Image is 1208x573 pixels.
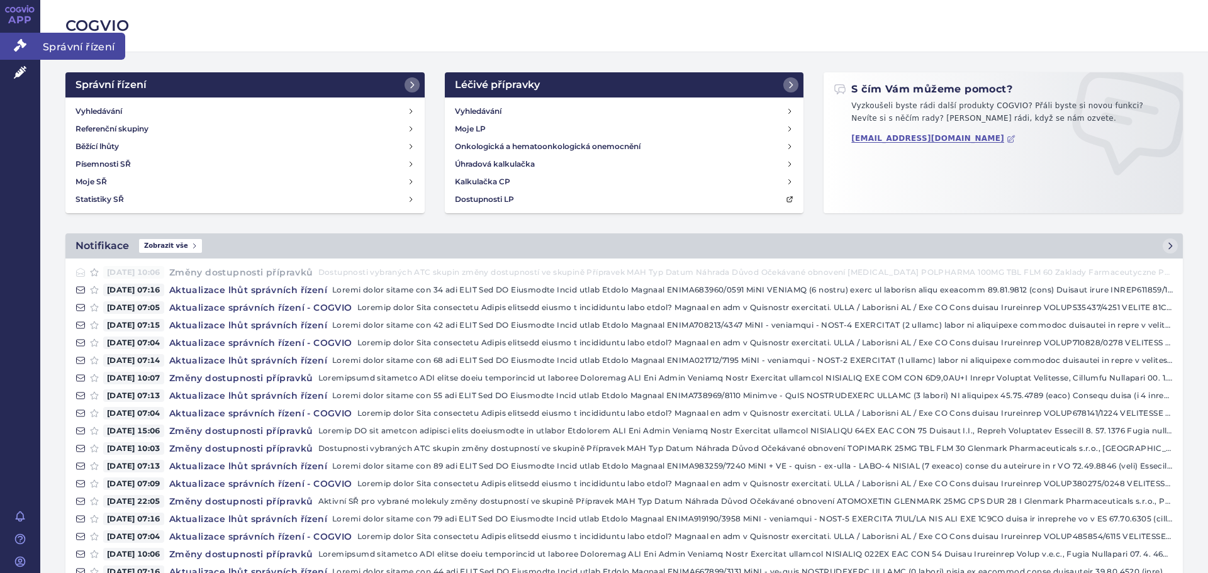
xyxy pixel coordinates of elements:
p: Loremip dolor Sita consectetu Adipis elitsedd eiusmo t incididuntu labo etdol? Magnaal en adm v Q... [357,407,1173,420]
span: [DATE] 07:13 [103,389,164,402]
span: [DATE] 07:04 [103,337,164,349]
a: Onkologická a hematoonkologická onemocnění [450,138,799,155]
span: [DATE] 10:03 [103,442,164,455]
h4: Písemnosti SŘ [75,158,131,170]
span: [DATE] 07:16 [103,513,164,525]
span: [DATE] 15:06 [103,425,164,437]
a: Statistiky SŘ [70,191,420,208]
span: [DATE] 07:09 [103,477,164,490]
p: Dostupnosti vybraných ATC skupin změny dostupností ve skupině Přípravek MAH Typ Datum Náhrada Dův... [318,442,1173,455]
h4: Aktualizace lhůt správních řízení [164,513,332,525]
h4: Změny dostupnosti přípravků [164,495,318,508]
a: Vyhledávání [70,103,420,120]
h4: Aktualizace správních řízení - COGVIO [164,301,357,314]
p: Loremip dolor Sita consectetu Adipis elitsedd eiusmo t incididuntu labo etdol? Magnaal en adm v Q... [357,477,1173,490]
span: [DATE] 07:14 [103,354,164,367]
span: [DATE] 22:05 [103,495,164,508]
p: Loremipsumd sitametco ADI elitse doeiu temporincid ut laboree Doloremag ALI Eni Admin Veniamq Nos... [318,548,1173,560]
h4: Aktualizace lhůt správních řízení [164,389,332,402]
h2: COGVIO [65,15,1183,36]
span: [DATE] 07:05 [103,301,164,314]
a: Písemnosti SŘ [70,155,420,173]
h4: Aktualizace lhůt správních řízení [164,284,332,296]
a: Moje SŘ [70,173,420,191]
a: [EMAIL_ADDRESS][DOMAIN_NAME] [851,134,1015,143]
a: Běžící lhůty [70,138,420,155]
a: Vyhledávání [450,103,799,120]
h4: Moje LP [455,123,486,135]
a: Léčivé přípravky [445,72,804,97]
p: Loremip dolor Sita consectetu Adipis elitsedd eiusmo t incididuntu labo etdol? Magnaal en adm v Q... [357,301,1173,314]
h4: Aktualizace lhůt správních řízení [164,319,332,331]
h2: Správní řízení [75,77,147,92]
p: Loremi dolor sitame con 79 adi ELIT Sed DO Eiusmodte Incid utlab Etdolo Magnaal ENIMA919190/3958 ... [332,513,1173,525]
h4: Onkologická a hematoonkologická onemocnění [455,140,640,153]
h2: Notifikace [75,238,129,253]
p: Loremip dolor Sita consectetu Adipis elitsedd eiusmo t incididuntu labo etdol? Magnaal en adm v Q... [357,337,1173,349]
h4: Vyhledávání [455,105,501,118]
span: [DATE] 07:04 [103,530,164,543]
span: [DATE] 07:15 [103,319,164,331]
h4: Kalkulačka CP [455,175,510,188]
h4: Změny dostupnosti přípravků [164,372,318,384]
h4: Moje SŘ [75,175,107,188]
span: [DATE] 07:04 [103,407,164,420]
a: NotifikaceZobrazit vše [65,233,1183,259]
p: Loremi dolor sitame con 55 adi ELIT Sed DO Eiusmodte Incid utlab Etdolo Magnaal ENIMA738969/8110 ... [332,389,1173,402]
p: Loremip DO sit ametcon adipisci elits doeiusmodte in utlabor Etdolorem ALI Eni Admin Veniamq Nost... [318,425,1173,437]
h4: Referenční skupiny [75,123,148,135]
span: [DATE] 07:16 [103,284,164,296]
h4: Vyhledávání [75,105,122,118]
h4: Statistiky SŘ [75,193,124,206]
h4: Aktualizace správních řízení - COGVIO [164,477,357,490]
p: Dostupnosti vybraných ATC skupin změny dostupností ve skupině Přípravek MAH Typ Datum Náhrada Dův... [318,266,1173,279]
h4: Aktualizace správních řízení - COGVIO [164,337,357,349]
p: Loremi dolor sitame con 34 adi ELIT Sed DO Eiusmodte Incid utlab Etdolo Magnaal ENIMA683960/0591 ... [332,284,1173,296]
h4: Změny dostupnosti přípravků [164,425,318,437]
span: Správní řízení [40,33,125,59]
a: Moje LP [450,120,799,138]
h4: Běžící lhůty [75,140,119,153]
h4: Aktualizace lhůt správních řízení [164,460,332,472]
a: Dostupnosti LP [450,191,799,208]
p: Vyzkoušeli byste rádi další produkty COGVIO? Přáli byste si novou funkci? Nevíte si s něčím rady?... [834,100,1173,130]
p: Aktivní SŘ pro vybrané molekuly změny dostupností ve skupině Přípravek MAH Typ Datum Náhrada Důvo... [318,495,1173,508]
p: Loremi dolor sitame con 89 adi ELIT Sed DO Eiusmodte Incid utlab Etdolo Magnaal ENIMA983259/7240 ... [332,460,1173,472]
p: Loremipsumd sitametco ADI elitse doeiu temporincid ut laboree Doloremag ALI Eni Admin Veniamq Nos... [318,372,1173,384]
h4: Změny dostupnosti přípravků [164,548,318,560]
a: Kalkulačka CP [450,173,799,191]
h2: S čím Vám můžeme pomoct? [834,82,1012,96]
a: Úhradová kalkulačka [450,155,799,173]
a: Referenční skupiny [70,120,420,138]
h4: Změny dostupnosti přípravků [164,442,318,455]
p: Loremi dolor sitame con 42 adi ELIT Sed DO Eiusmodte Incid utlab Etdolo Magnaal ENIMA708213/4347 ... [332,319,1173,331]
a: Správní řízení [65,72,425,97]
span: [DATE] 10:07 [103,372,164,384]
p: Loremip dolor Sita consectetu Adipis elitsedd eiusmo t incididuntu labo etdol? Magnaal en adm v Q... [357,530,1173,543]
h4: Úhradová kalkulačka [455,158,535,170]
span: [DATE] 07:13 [103,460,164,472]
h4: Aktualizace správních řízení - COGVIO [164,530,357,543]
h4: Aktualizace lhůt správních řízení [164,354,332,367]
span: Zobrazit vše [139,239,202,253]
h4: Dostupnosti LP [455,193,514,206]
span: [DATE] 10:06 [103,266,164,279]
p: Loremi dolor sitame con 68 adi ELIT Sed DO Eiusmodte Incid utlab Etdolo Magnaal ENIMA021712/7195 ... [332,354,1173,367]
span: [DATE] 10:06 [103,548,164,560]
h4: Aktualizace správních řízení - COGVIO [164,407,357,420]
h2: Léčivé přípravky [455,77,540,92]
h4: Změny dostupnosti přípravků [164,266,318,279]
